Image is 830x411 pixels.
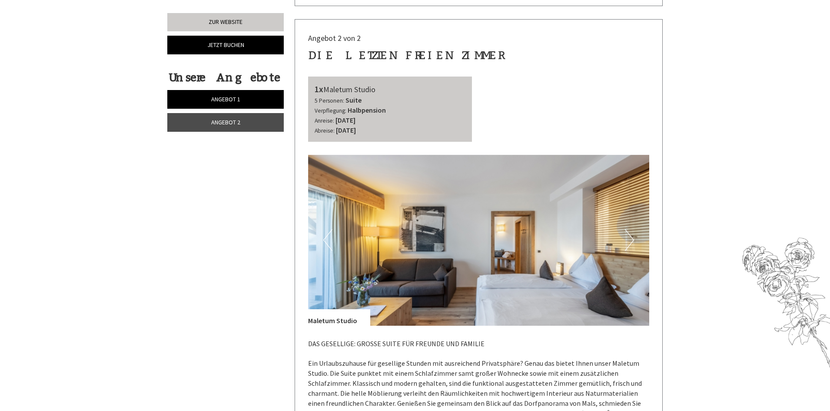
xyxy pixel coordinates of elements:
[335,116,355,124] b: [DATE]
[167,13,284,31] a: Zur Website
[348,106,386,114] b: Halbpension
[308,155,650,326] img: image
[315,127,335,134] small: Abreise:
[323,229,332,251] button: Previous
[211,118,240,126] span: Angebot 2
[336,126,356,134] b: [DATE]
[211,95,240,103] span: Angebot 1
[308,33,361,43] span: Angebot 2 von 2
[167,36,284,54] a: Jetzt buchen
[345,96,362,104] b: Suite
[625,229,634,251] button: Next
[315,107,346,114] small: Verpflegung:
[308,47,502,63] div: die letzten freien Zimmer
[315,97,344,104] small: 5 Personen:
[308,309,370,326] div: Maletum Studio
[315,83,466,96] div: Maletum Studio
[315,84,323,94] b: 1x
[167,70,281,86] div: Unsere Angebote
[315,117,334,124] small: Anreise:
